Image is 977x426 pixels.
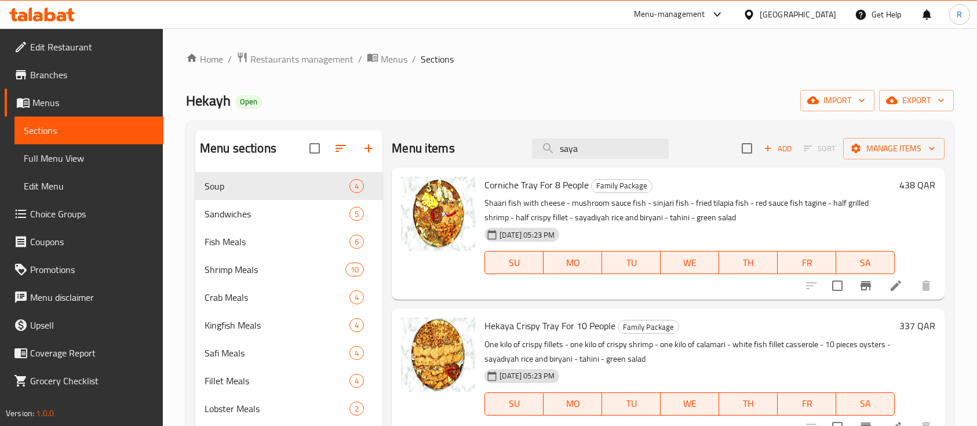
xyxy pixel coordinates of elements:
[349,235,364,249] div: items
[759,140,796,158] span: Add item
[30,346,154,360] span: Coverage Report
[607,254,656,271] span: TU
[532,139,669,159] input: search
[349,207,364,221] div: items
[30,263,154,276] span: Promotions
[205,235,349,249] span: Fish Meals
[5,367,163,395] a: Grocery Checklist
[36,406,54,421] span: 1.0.0
[186,52,223,66] a: Home
[195,367,382,395] div: Fillet Meals4
[544,392,602,416] button: MO
[401,318,475,392] img: Hekaya Crispy Tray For 10 People
[14,116,163,144] a: Sections
[759,140,796,158] button: Add
[195,200,382,228] div: Sandwiches5
[349,290,364,304] div: items
[825,274,850,298] span: Select to update
[200,140,276,157] h2: Menu sections
[367,52,407,67] a: Menus
[5,339,163,367] a: Coverage Report
[548,395,597,412] span: MO
[205,207,349,221] span: Sandwiches
[24,179,154,193] span: Edit Menu
[30,207,154,221] span: Choice Groups
[5,311,163,339] a: Upsell
[836,251,895,274] button: SA
[484,196,895,225] p: Shaari fish with cheese - mushroom sauce fish - sinjari fish - fried tilapia fish - red sauce fis...
[195,256,382,283] div: Shrimp Meals10
[719,251,778,274] button: TH
[205,290,349,304] span: Crab Meals
[195,228,382,256] div: Fish Meals6
[412,52,416,66] li: /
[205,179,349,193] span: Soup
[602,251,661,274] button: TU
[661,392,719,416] button: WE
[349,374,364,388] div: items
[358,52,362,66] li: /
[778,392,836,416] button: FR
[30,318,154,332] span: Upsell
[205,402,349,416] span: Lobster Meals
[782,254,832,271] span: FR
[490,254,539,271] span: SU
[762,142,793,155] span: Add
[349,346,364,360] div: items
[392,140,455,157] h2: Menu items
[205,374,349,388] span: Fillet Meals
[186,52,954,67] nav: breadcrumb
[490,395,539,412] span: SU
[228,52,232,66] li: /
[350,376,363,387] span: 4
[735,136,759,161] span: Select section
[421,52,454,66] span: Sections
[618,320,679,334] div: Family Package
[810,93,865,108] span: import
[30,290,154,304] span: Menu disclaimer
[236,52,353,67] a: Restaurants management
[495,370,559,381] span: [DATE] 05:23 PM
[5,200,163,228] a: Choice Groups
[548,254,597,271] span: MO
[899,177,935,193] h6: 438 QAR
[235,97,262,107] span: Open
[899,318,935,334] h6: 337 QAR
[719,392,778,416] button: TH
[5,256,163,283] a: Promotions
[957,8,962,21] span: R
[5,283,163,311] a: Menu disclaimer
[843,138,945,159] button: Manage items
[205,346,349,360] div: Safi Meals
[836,392,895,416] button: SA
[591,179,652,193] div: Family Package
[349,402,364,416] div: items
[30,68,154,82] span: Branches
[724,395,773,412] span: TH
[195,283,382,311] div: Crab Meals4
[484,251,544,274] button: SU
[665,395,714,412] span: WE
[634,8,705,21] div: Menu-management
[796,140,843,158] span: Select section first
[186,88,231,114] span: Hekayh
[484,317,615,334] span: Hekaya Crispy Tray For 10 People
[841,254,890,271] span: SA
[401,177,475,251] img: Corniche Tray For 8 People
[14,144,163,172] a: Full Menu View
[345,263,364,276] div: items
[346,264,363,275] span: 10
[912,272,940,300] button: delete
[665,254,714,271] span: WE
[618,321,679,334] span: Family Package
[30,374,154,388] span: Grocery Checklist
[889,279,903,293] a: Edit menu item
[592,179,652,192] span: Family Package
[782,395,832,412] span: FR
[205,318,349,332] span: Kingfish Meals
[841,395,890,412] span: SA
[5,33,163,61] a: Edit Restaurant
[5,228,163,256] a: Coupons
